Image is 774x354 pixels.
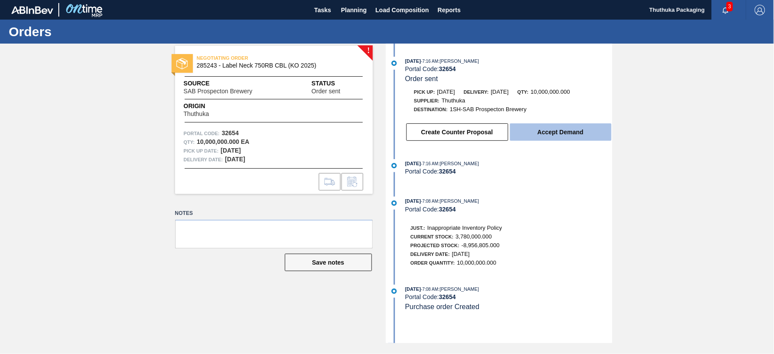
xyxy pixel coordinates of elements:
[442,97,465,104] span: Thuthuka
[184,138,195,146] span: Qty :
[197,62,355,69] span: 285243 - Label Neck 750RB CBL (KO 2025)
[197,54,319,62] span: NEGOTIATING ORDER
[405,303,480,310] span: Purchase order Created
[405,198,421,204] span: [DATE]
[439,206,456,213] strong: 32654
[452,251,470,257] span: [DATE]
[221,147,241,154] strong: [DATE]
[439,65,456,72] strong: 32654
[411,234,454,239] span: Current Stock:
[341,173,363,191] div: Inform order change
[414,107,448,112] span: Destination:
[450,106,527,112] span: 1SH-SAB Prospecton Brewery
[414,98,440,103] span: Supplier:
[175,207,373,220] label: Notes
[421,287,439,292] span: - 7:08 AM
[405,168,612,175] div: Portal Code:
[184,155,223,164] span: Delivery Date:
[405,286,421,292] span: [DATE]
[405,293,612,300] div: Portal Code:
[411,252,450,257] span: Delivery Date:
[437,88,455,95] span: [DATE]
[517,89,528,95] span: Qty:
[184,146,219,155] span: Pick up Date:
[491,88,509,95] span: [DATE]
[439,286,480,292] span: : [PERSON_NAME]
[311,88,340,95] span: Order sent
[414,89,435,95] span: Pick up:
[427,225,502,231] span: Inappropriate Inventory Policy
[341,5,367,15] span: Planning
[439,168,456,175] strong: 32654
[421,161,439,166] span: - 7:16 AM
[439,293,456,300] strong: 32654
[421,199,439,204] span: - 7:08 AM
[375,5,429,15] span: Load Composition
[176,58,188,69] img: status
[439,198,480,204] span: : [PERSON_NAME]
[439,58,480,64] span: : [PERSON_NAME]
[712,4,740,16] button: Notifications
[225,156,245,163] strong: [DATE]
[313,5,332,15] span: Tasks
[457,259,496,266] span: 10,000,000.000
[184,102,231,111] span: Origin
[531,88,570,95] span: 10,000,000.000
[197,138,250,145] strong: 10,000,000.000 EA
[392,163,397,168] img: atual
[405,206,612,213] div: Portal Code:
[311,79,364,88] span: Status
[411,260,455,265] span: Order Quantity:
[184,79,279,88] span: Source
[406,123,508,141] button: Create Counter Proposal
[319,173,341,191] div: Go to Load Composition
[464,89,489,95] span: Delivery:
[9,27,163,37] h1: Orders
[184,88,253,95] span: SAB Prospecton Brewery
[405,161,421,166] span: [DATE]
[392,61,397,66] img: atual
[405,75,438,82] span: Order sent
[184,111,209,117] span: Thuthuka
[439,161,480,166] span: : [PERSON_NAME]
[405,65,612,72] div: Portal Code:
[727,2,733,11] span: 3
[184,129,220,138] span: Portal Code:
[411,243,460,248] span: Projected Stock:
[405,58,421,64] span: [DATE]
[510,123,612,141] button: Accept Demand
[11,6,53,14] img: TNhmsLtSVTkK8tSr43FrP2fwEKptu5GPRR3wAAAABJRU5ErkJggg==
[755,5,765,15] img: Logout
[421,59,439,64] span: - 7:16 AM
[438,5,461,15] span: Reports
[222,129,239,136] strong: 32654
[411,225,426,231] span: Just.:
[392,289,397,294] img: atual
[456,233,492,240] span: 3,780,000.000
[285,254,372,271] button: Save notes
[462,242,500,248] span: -8,956,805.000
[392,201,397,206] img: atual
